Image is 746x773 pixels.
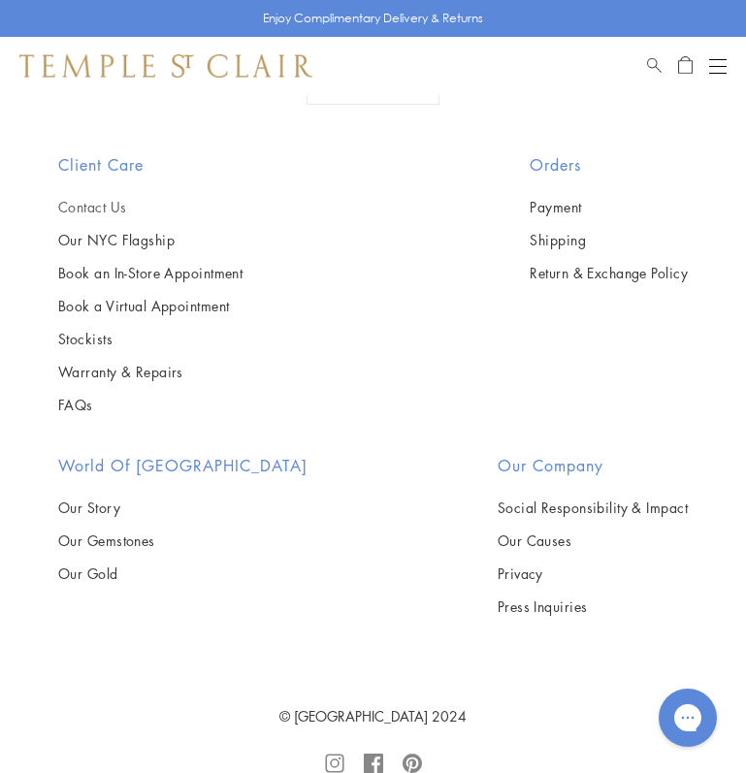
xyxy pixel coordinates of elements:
a: Return & Exchange Policy [530,262,688,283]
h2: Orders [530,153,688,177]
h2: Client Care [58,153,243,177]
a: Privacy [498,563,688,584]
h2: Our Company [498,454,688,477]
a: Our Gold [58,563,308,584]
a: Stockists [58,328,243,349]
a: FAQs [58,394,243,415]
a: Book an In-Store Appointment [58,262,243,283]
a: Contact Us [58,196,243,217]
a: Press Inquiries [498,596,688,617]
a: Social Responsibility & Impact [498,497,688,518]
img: Temple St. Clair [19,54,312,78]
iframe: Gorgias live chat messenger [649,682,727,754]
a: Our Causes [498,530,688,551]
a: Payment [530,196,688,217]
a: © [GEOGRAPHIC_DATA] 2024 [279,706,467,725]
a: Shipping [530,229,688,250]
a: Our NYC Flagship [58,229,243,250]
a: Warranty & Repairs [58,361,243,382]
a: Open Shopping Bag [678,54,693,78]
a: Our Story [58,497,308,518]
button: Open navigation [709,54,727,78]
a: Book a Virtual Appointment [58,295,243,316]
p: Enjoy Complimentary Delivery & Returns [263,9,483,28]
a: Search [647,54,662,78]
a: Our Gemstones [58,530,308,551]
h2: World of [GEOGRAPHIC_DATA] [58,454,308,477]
